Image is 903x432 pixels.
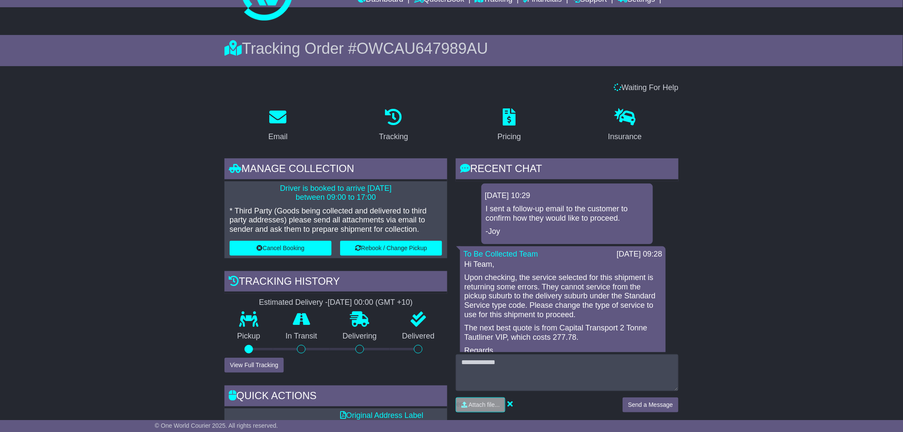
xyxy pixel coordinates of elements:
p: Delivering [330,332,390,341]
a: Insurance [603,105,647,146]
span: © One World Courier 2025. All rights reserved. [155,422,278,429]
button: Rebook / Change Pickup [340,241,442,256]
a: Pricing [492,105,527,146]
p: Upon checking, the service selected for this shipment is returning some errors. They cannot servi... [464,273,661,319]
div: RECENT CHAT [456,158,679,181]
p: Delivered [390,332,448,341]
button: Send a Message [623,397,679,412]
div: Tracking Order # [224,39,679,58]
span: OWCAU647989AU [357,40,488,57]
p: The next best quote is from Capital Transport 2 Tonne Tautliner VIP, which costs 277.78. [464,324,661,342]
p: Regards, Joy [464,346,661,365]
div: Estimated Delivery - [224,298,447,307]
p: Hi Team, [464,260,661,269]
a: Tracking [373,105,414,146]
div: [DATE] 10:29 [485,191,650,201]
div: Email [268,131,288,143]
p: In Transit [273,332,330,341]
div: Insurance [608,131,642,143]
p: -Joy [486,227,649,236]
div: Tracking history [224,271,447,294]
a: Original Address Label [340,411,423,420]
div: Manage collection [224,158,447,181]
button: View Full Tracking [224,358,284,373]
div: Quick Actions [224,385,447,409]
p: Driver is booked to arrive [DATE] between 09:00 to 17:00 [230,184,442,202]
div: [DATE] 09:28 [617,250,662,259]
button: Cancel Booking [230,241,332,256]
div: Tracking [379,131,408,143]
a: Email [263,105,293,146]
div: Waiting For Help [220,83,683,93]
p: Pickup [224,332,273,341]
p: I sent a follow-up email to the customer to confirm how they would like to proceed. [486,204,649,223]
a: To Be Collected Team [463,250,538,258]
div: [DATE] 00:00 (GMT +10) [328,298,413,307]
div: Pricing [498,131,521,143]
p: * Third Party (Goods being collected and delivered to third party addresses) please send all atta... [230,207,442,234]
